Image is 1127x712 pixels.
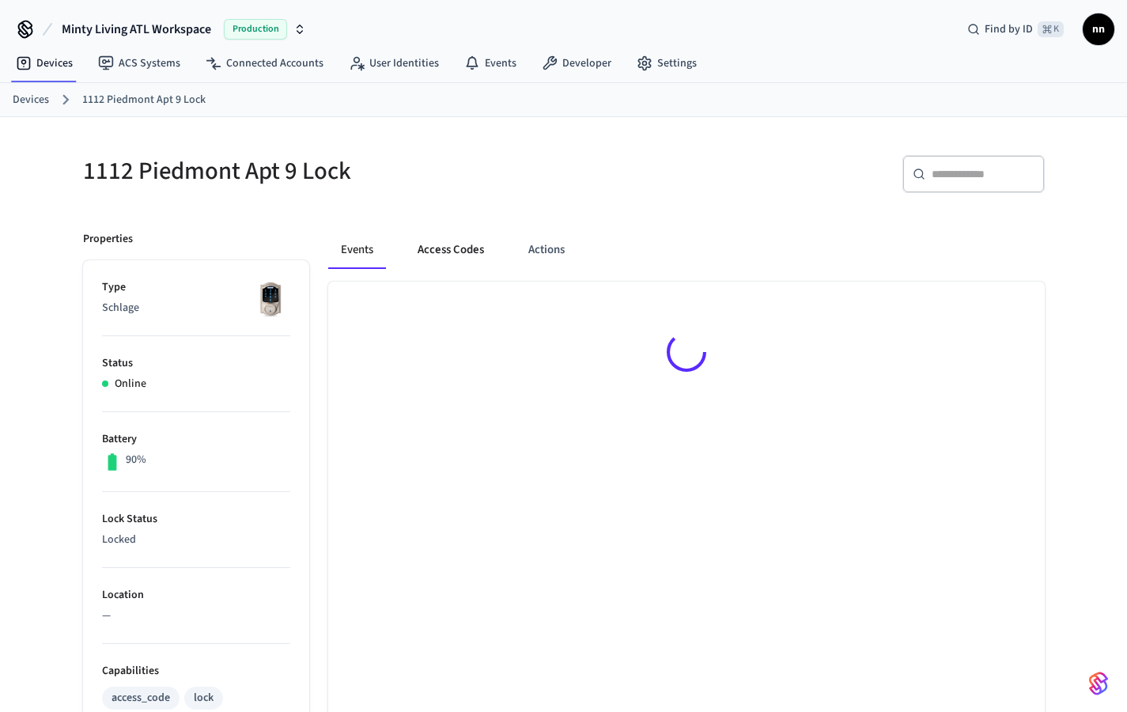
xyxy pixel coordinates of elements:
[102,587,290,604] p: Location
[452,49,529,78] a: Events
[1038,21,1064,37] span: ⌘ K
[83,231,133,248] p: Properties
[126,452,146,468] p: 90%
[405,231,497,269] button: Access Codes
[102,279,290,296] p: Type
[328,231,1045,269] div: ant example
[102,608,290,624] p: —
[102,532,290,548] p: Locked
[102,355,290,372] p: Status
[336,49,452,78] a: User Identities
[102,663,290,680] p: Capabilities
[13,92,49,108] a: Devices
[102,431,290,448] p: Battery
[1084,15,1113,44] span: nn
[115,376,146,392] p: Online
[328,231,386,269] button: Events
[955,15,1076,44] div: Find by ID⌘ K
[102,511,290,528] p: Lock Status
[85,49,193,78] a: ACS Systems
[985,21,1033,37] span: Find by ID
[624,49,709,78] a: Settings
[224,19,287,40] span: Production
[516,231,577,269] button: Actions
[3,49,85,78] a: Devices
[82,92,206,108] a: 1112 Piedmont Apt 9 Lock
[1083,13,1114,45] button: nn
[62,20,211,39] span: Minty Living ATL Workspace
[529,49,624,78] a: Developer
[194,690,214,706] div: lock
[83,155,554,187] h5: 1112 Piedmont Apt 9 Lock
[1089,671,1108,696] img: SeamLogoGradient.69752ec5.svg
[193,49,336,78] a: Connected Accounts
[112,690,170,706] div: access_code
[251,279,290,319] img: Schlage Sense Smart Deadbolt with Camelot Trim, Front
[102,300,290,316] p: Schlage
